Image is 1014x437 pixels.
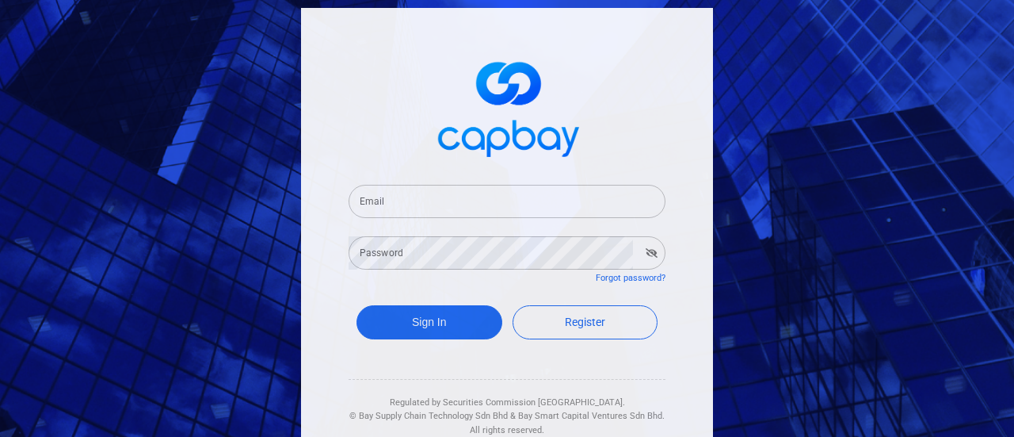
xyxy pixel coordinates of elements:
span: © Bay Supply Chain Technology Sdn Bhd [349,411,508,421]
img: logo [428,48,586,166]
a: Forgot password? [596,273,665,283]
span: Register [565,316,605,328]
button: Sign In [356,305,502,339]
a: Register [513,305,658,339]
span: Bay Smart Capital Ventures Sdn Bhd. [518,411,665,421]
